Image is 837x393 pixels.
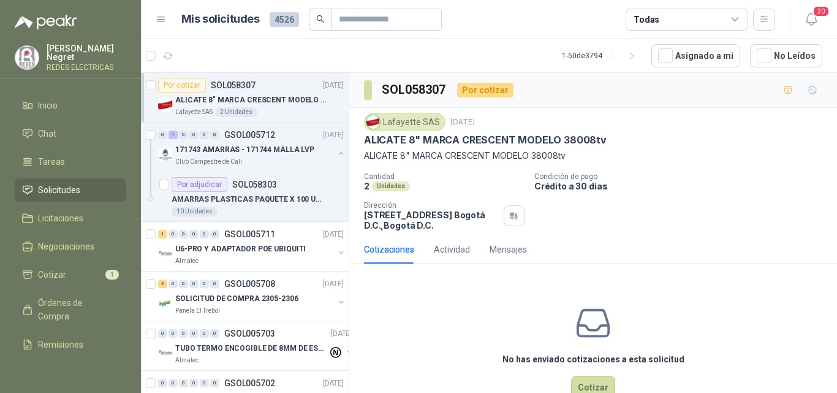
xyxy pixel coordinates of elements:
a: Remisiones [15,333,126,356]
p: [PERSON_NAME] Negret [47,44,126,61]
img: Company Logo [158,346,173,361]
p: SOLICITUD DE COMPRA 2305-2306 [175,293,298,305]
span: search [316,15,325,23]
p: [DATE] [323,229,344,240]
h3: No has enviado cotizaciones a esta solicitud [502,353,684,366]
p: U6-PRO Y ADAPTADOR POE UBIQUITI [175,243,306,255]
div: 0 [169,379,178,387]
a: Por cotizarSOL058307[DATE] Company LogoALICATE 8" MARCA CRESCENT MODELO 38008tvLafayette SAS2 Uni... [141,73,349,123]
div: 10 Unidades [172,207,218,216]
div: Todas [634,13,659,26]
div: 0 [200,379,209,387]
div: 0 [169,280,178,288]
a: 0 1 0 0 0 0 GSOL005712[DATE] Company Logo171743 AMARRAS - 171744 MALLA LVPClub Campestre de Cali [158,128,346,167]
a: Inicio [15,94,126,117]
div: Lafayette SAS [364,113,445,131]
span: 20 [812,6,830,17]
img: Company Logo [15,46,39,69]
p: Condición de pago [534,172,832,181]
p: Almatec [175,256,199,266]
p: SOL058303 [232,180,277,189]
span: 4526 [270,12,299,27]
span: Cotizar [38,268,66,281]
div: 0 [200,131,209,139]
img: Company Logo [158,246,173,261]
p: REDES ELECTRICAS [47,64,126,71]
p: ALICATE 8" MARCA CRESCENT MODELO 38008tv [175,94,328,106]
p: ALICATE 8" MARCA CRESCENT MODELO 38008tv [364,134,607,147]
p: ALICATE 8" MARCA CRESCENT MODELO 38008tv [364,149,822,162]
div: 0 [179,329,188,338]
p: GSOL005702 [224,379,275,387]
span: Remisiones [38,338,83,351]
div: Por cotizar [158,78,206,93]
p: Crédito a 30 días [534,181,832,191]
div: Por cotizar [457,83,513,97]
span: Licitaciones [38,212,83,225]
div: 0 [158,131,167,139]
p: Almatec [175,356,199,365]
a: Configuración [15,361,126,384]
div: 0 [158,329,167,338]
a: 0 0 0 0 0 0 GSOL005703[DATE] Company LogoTUBO TERMO ENCOGIBLE DE 8MM DE ESPESOR X 5CMSAlmatec [158,326,354,365]
div: 1 - 50 de 3794 [562,46,642,66]
p: [DATE] [323,278,344,290]
span: Tareas [38,155,65,169]
div: 0 [169,230,178,238]
div: Por adjudicar [172,177,227,192]
img: Company Logo [158,97,173,112]
p: [DATE] [323,129,344,141]
span: Chat [38,127,56,140]
p: GSOL005711 [224,230,275,238]
p: [DATE] [323,378,344,389]
img: Company Logo [366,115,380,129]
div: 0 [158,379,167,387]
a: 1 0 0 0 0 0 GSOL005711[DATE] Company LogoU6-PRO Y ADAPTADOR POE UBIQUITIAlmatec [158,227,346,266]
div: 0 [210,280,219,288]
div: 0 [189,230,199,238]
p: [DATE] [331,328,352,340]
p: [STREET_ADDRESS] Bogotá D.C. , Bogotá D.C. [364,210,499,231]
img: Logo peakr [15,15,77,29]
span: Negociaciones [38,240,94,253]
div: 0 [179,280,188,288]
p: Cantidad [364,172,525,181]
div: Unidades [372,181,410,191]
h3: SOL058307 [382,80,447,99]
p: AMARRAS PLASTICAS PAQUETE X 100 UND - DEXSON [172,194,324,205]
p: GSOL005712 [224,131,275,139]
div: 0 [189,329,199,338]
div: 0 [200,280,209,288]
p: Lafayette SAS [175,107,213,117]
p: GSOL005708 [224,280,275,288]
div: 0 [210,131,219,139]
a: Chat [15,122,126,145]
div: 0 [179,131,188,139]
span: Órdenes de Compra [38,296,115,323]
h1: Mis solicitudes [181,10,260,28]
div: Actividad [434,243,470,256]
p: Panela El Trébol [175,306,220,316]
span: 1 [105,270,119,280]
div: 1 [169,131,178,139]
button: Asignado a mi [651,44,740,67]
a: Solicitudes [15,178,126,202]
p: Club Campestre de Cali [175,157,242,167]
p: 171743 AMARRAS - 171744 MALLA LVP [175,144,314,156]
a: Por adjudicarSOL058303AMARRAS PLASTICAS PAQUETE X 100 UND - DEXSON10 Unidades [141,172,349,222]
span: Inicio [38,99,58,112]
p: TUBO TERMO ENCOGIBLE DE 8MM DE ESPESOR X 5CMS [175,343,328,354]
button: 20 [800,9,822,31]
div: 0 [189,280,199,288]
div: Mensajes [490,243,527,256]
div: 0 [200,230,209,238]
div: 0 [179,379,188,387]
div: 0 [210,379,219,387]
div: 0 [189,131,199,139]
div: 0 [210,329,219,338]
p: [DATE] [450,116,475,128]
div: 3 [158,280,167,288]
div: 0 [210,230,219,238]
div: 0 [189,379,199,387]
img: Company Logo [158,147,173,162]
